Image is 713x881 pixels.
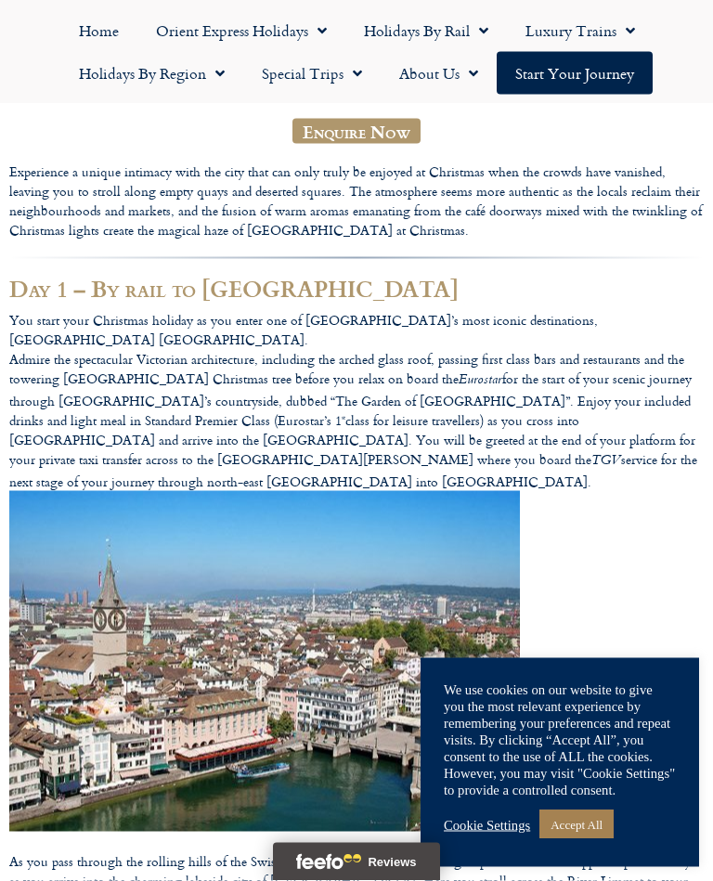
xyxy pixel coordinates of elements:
[381,52,497,95] a: About Us
[342,412,345,422] sup: st
[345,9,507,52] a: Holidays by Rail
[591,450,621,473] i: TGV
[60,52,243,95] a: Holidays by Region
[137,9,345,52] a: Orient Express Holidays
[243,52,381,95] a: Special Trips
[444,681,676,798] div: We use cookies on our website to give you the most relevant experience by remembering your prefer...
[497,52,653,95] a: Start your Journey
[292,119,421,145] a: Enquire Now
[9,162,704,240] p: Experience a unique intimacy with the city that can only truly be enjoyed at Christmas when the c...
[444,817,530,834] a: Cookie Settings
[459,369,502,392] i: Eurostar
[60,9,137,52] a: Home
[9,257,704,302] h2: Day 1 – By rail to [GEOGRAPHIC_DATA]
[9,9,704,95] nav: Menu
[507,9,654,52] a: Luxury Trains
[539,810,614,839] a: Accept All
[9,491,520,832] img: zurich-by-rail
